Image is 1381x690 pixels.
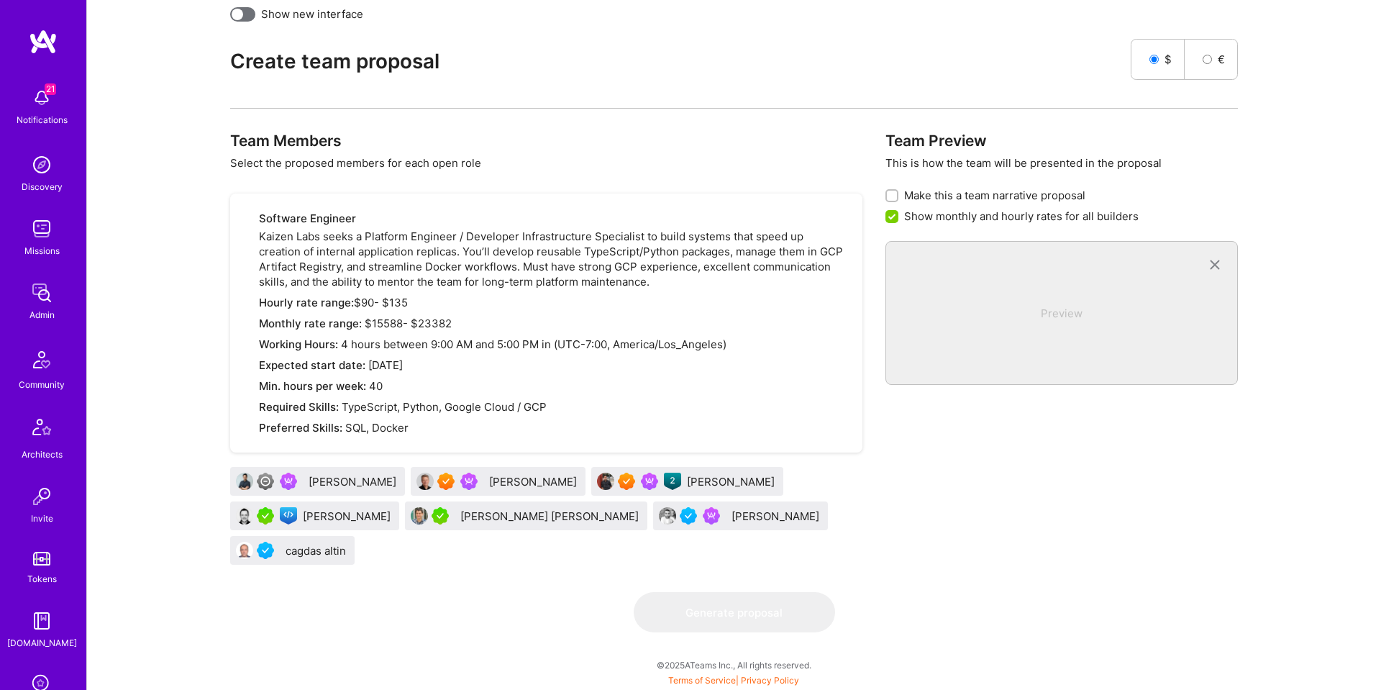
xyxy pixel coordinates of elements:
[1203,55,1212,64] input: €
[597,473,614,490] img: User Avatar
[1149,55,1159,64] input: $
[909,306,1214,344] div: Preview
[416,473,434,490] img: User Avatar
[230,155,862,171] p: Select the proposed members for each open role
[7,635,77,650] div: [DOMAIN_NAME]
[257,542,274,559] img: Vetted A.Teamer
[680,507,697,525] img: Vetted A.Teamer
[45,83,56,95] span: 21
[259,337,845,352] div: 4 hours between in (UTC -7:00 , America/Los_Angeles )
[259,317,365,330] span: Monthly rate range:
[24,342,59,377] img: Community
[259,379,366,393] span: Min. hours per week:
[431,337,542,351] span: 9:00 AM and 5:00 PM
[460,509,642,524] div: [PERSON_NAME] [PERSON_NAME]
[24,243,60,258] div: Missions
[668,675,736,686] a: Terms of Service
[641,473,658,490] img: Been on Mission
[1164,52,1172,67] span: $
[24,412,59,447] img: Architects
[259,211,845,226] div: Software Engineer
[741,675,799,686] a: Privacy Policy
[261,6,363,22] label: Show new interface
[17,112,68,127] div: Notifications
[259,400,339,414] span: Required Skills:
[33,552,50,566] img: tokens
[668,675,799,686] span: |
[904,188,1085,203] span: Make this a team narrative proposal
[259,358,845,373] div: [DATE]
[618,473,635,490] img: Exceptional A.Teamer
[31,511,53,526] div: Invite
[27,607,56,635] img: guide book
[22,447,63,462] div: Architects
[259,316,845,331] div: $ 15588 - $ 23382
[309,474,399,489] div: [PERSON_NAME]
[259,358,365,372] span: Expected start date:
[22,179,63,194] div: Discovery
[29,29,58,55] img: logo
[257,507,274,525] img: A.Teamer in Residence
[27,278,56,307] img: admin teamwork
[230,132,862,150] h3: Team Members
[731,509,822,524] div: [PERSON_NAME]
[634,592,835,632] button: Generate proposal
[236,507,253,525] img: User Avatar
[703,507,720,525] img: Been on Mission
[885,132,1238,150] h3: Team Preview
[904,209,1139,224] span: Show monthly and hourly rates for all builders
[259,296,354,309] span: Hourly rate range:
[437,473,455,490] img: Exceptional A.Teamer
[86,647,1381,683] div: © 2025 ATeams Inc., All rights reserved.
[257,473,274,490] img: Limited Access
[885,155,1238,171] p: This is how the team will be presented in the proposal
[280,473,297,490] img: Been on Mission
[259,295,845,310] div: $ 90 - $ 135
[19,377,65,392] div: Community
[27,571,57,586] div: Tokens
[259,211,845,435] div: Kaizen Labs seeks a Platform Engineer / Developer Infrastructure Specialist to build systems that...
[432,507,449,525] img: A.Teamer in Residence
[236,473,253,490] img: User Avatar
[280,507,297,525] img: Front-end guild
[1206,257,1223,273] i: icon CloseGray
[259,420,845,435] div: SQL, Docker
[259,378,845,394] div: 40
[286,543,349,558] div: cagdas altin
[489,474,580,489] div: [PERSON_NAME]
[230,50,1131,73] h2: Create team proposal
[303,509,393,524] div: [PERSON_NAME]
[659,507,676,525] img: User Avatar
[27,83,56,112] img: bell
[259,337,338,351] span: Working Hours:
[687,474,778,489] div: [PERSON_NAME]
[1218,52,1225,67] span: €
[411,507,428,525] img: User Avatar
[27,214,56,243] img: teamwork
[27,150,56,179] img: discovery
[27,482,56,511] img: Invite
[259,399,845,414] div: TypeScript, Python, Google Cloud / GCP
[29,307,55,322] div: Admin
[259,421,342,435] span: Preferred Skills:
[236,542,253,559] img: User Avatar
[460,473,478,490] img: Been on Mission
